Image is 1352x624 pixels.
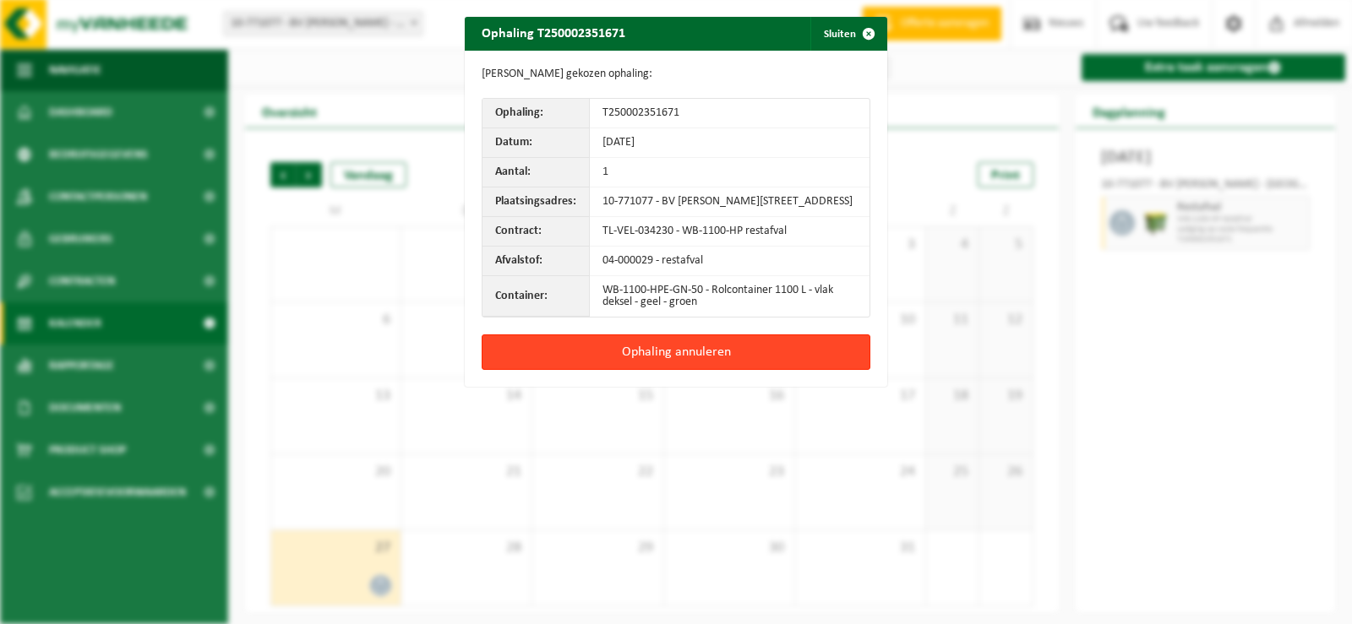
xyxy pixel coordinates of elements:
[590,217,870,247] td: TL-VEL-034230 - WB-1100-HP restafval
[482,99,590,128] th: Ophaling:
[590,187,870,217] td: 10-771077 - BV [PERSON_NAME][STREET_ADDRESS]
[590,99,870,128] td: T250002351671
[482,334,870,370] button: Ophaling annuleren
[465,17,642,49] h2: Ophaling T250002351671
[590,158,870,187] td: 1
[482,128,590,158] th: Datum:
[590,247,870,276] td: 04-000029 - restafval
[590,276,870,317] td: WB-1100-HPE-GN-50 - Rolcontainer 1100 L - vlak deksel - geel - groen
[810,17,886,51] button: Sluiten
[482,247,590,276] th: Afvalstof:
[482,68,870,81] p: [PERSON_NAME] gekozen ophaling:
[482,187,590,217] th: Plaatsingsadres:
[482,217,590,247] th: Contract:
[482,276,590,317] th: Container:
[590,128,870,158] td: [DATE]
[482,158,590,187] th: Aantal:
